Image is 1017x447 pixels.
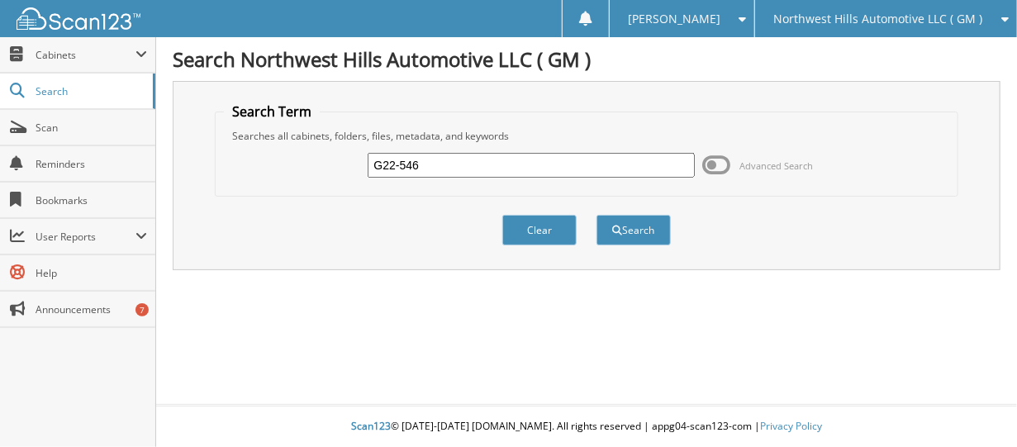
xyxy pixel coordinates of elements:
span: Scan123 [351,419,391,433]
span: Advanced Search [740,159,814,172]
div: Searches all cabinets, folders, files, metadata, and keywords [224,129,949,143]
button: Search [596,215,671,245]
h1: Search Northwest Hills Automotive LLC ( GM ) [173,45,1000,73]
span: Help [36,266,147,280]
iframe: Chat Widget [934,368,1017,447]
span: Cabinets [36,48,135,62]
div: © [DATE]-[DATE] [DOMAIN_NAME]. All rights reserved | appg04-scan123-com | [156,407,1017,447]
a: Privacy Policy [760,419,822,433]
span: Announcements [36,302,147,316]
button: Clear [502,215,577,245]
span: Search [36,84,145,98]
legend: Search Term [224,102,320,121]
span: User Reports [36,230,135,244]
div: 7 [135,303,149,316]
span: Northwest Hills Automotive LLC ( GM ) [774,14,983,24]
span: Reminders [36,157,147,171]
span: [PERSON_NAME] [628,14,720,24]
span: Scan [36,121,147,135]
span: Bookmarks [36,193,147,207]
img: scan123-logo-white.svg [17,7,140,30]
